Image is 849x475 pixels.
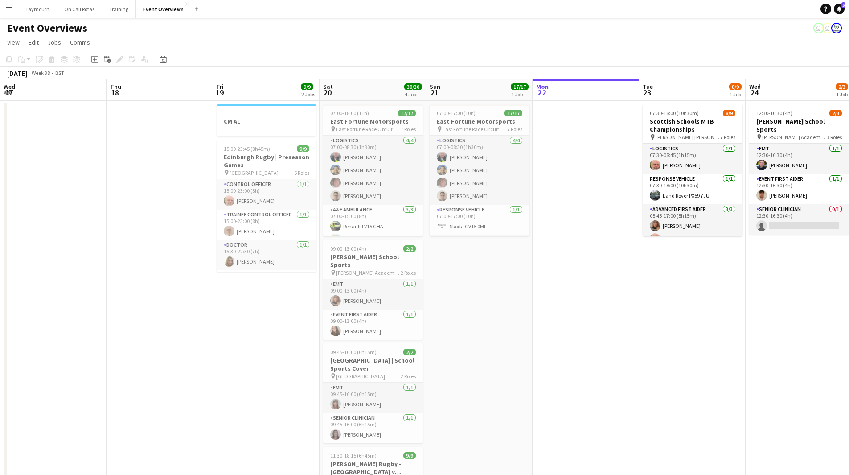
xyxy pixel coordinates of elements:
app-card-role: Response Vehicle1/107:30-18:00 (10h30m)Land Rover PX59 7JU [643,174,742,204]
span: Thu [110,83,121,91]
span: 07:30-18:00 (10h30m) [650,110,699,116]
div: 2 Jobs [301,91,315,98]
span: Jobs [48,38,61,46]
span: 2/2 [403,349,416,355]
span: 17/17 [511,83,529,90]
span: Sun [430,83,440,91]
span: 21 [428,87,440,98]
div: 1 Job [511,91,528,98]
app-job-card: 09:00-13:00 (4h)2/2[PERSON_NAME] School Sports [PERSON_NAME] Academy Playing Fields2 RolesEMT1/10... [323,240,423,340]
a: Comms [66,37,94,48]
button: Taymouth [18,0,57,18]
h3: East Fortune Motorsports [430,117,529,125]
span: 18 [109,87,121,98]
span: 3 Roles [827,134,842,140]
h3: Scottish Schools MTB Championships [643,117,742,133]
app-card-role: Event First Aider1/112:30-16:30 (4h)[PERSON_NAME] [749,174,849,204]
span: 09:45-16:00 (6h15m) [330,349,377,355]
app-user-avatar: Operations Team [822,23,833,33]
span: 07:00-18:00 (11h) [330,110,369,116]
span: 2/3 [836,83,848,90]
app-card-role: Senior Clinician0/112:30-16:30 (4h) [749,204,849,235]
a: 5 [834,4,845,14]
div: 1 Job [836,91,848,98]
span: 5 Roles [294,169,309,176]
span: Mon [536,83,549,91]
div: 15:00-23:45 (8h45m)9/9Edinburgh Rugby | Preseason Games [GEOGRAPHIC_DATA]5 RolesControl Officer1/... [217,140,316,272]
app-job-card: CM AL [217,104,316,136]
span: 19 [215,87,224,98]
span: 30/30 [404,83,422,90]
span: Tue [643,83,653,91]
span: 17/17 [504,110,522,116]
app-job-card: 07:00-17:00 (10h)17/17East Fortune Motorsports East Fortune Race Circuit7 RolesLogistics4/407:00-... [430,104,529,236]
app-card-role: Logistics4/407:00-08:30 (1h30m)[PERSON_NAME][PERSON_NAME][PERSON_NAME][PERSON_NAME] [430,136,529,205]
span: View [7,38,20,46]
app-card-role: Trainee Control Officer1/115:00-23:00 (8h)[PERSON_NAME] [217,210,316,240]
span: 7 Roles [401,126,416,132]
button: Training [102,0,136,18]
app-card-role: Logistics4/407:00-08:30 (1h30m)[PERSON_NAME][PERSON_NAME][PERSON_NAME][PERSON_NAME] [323,136,423,205]
span: 17 [2,87,15,98]
span: 24 [748,87,761,98]
div: 4 Jobs [405,91,422,98]
app-job-card: 09:45-16:00 (6h15m)2/2[GEOGRAPHIC_DATA] | School Sports Cover [GEOGRAPHIC_DATA]2 RolesEMT1/109:45... [323,343,423,443]
span: 5 [841,2,845,8]
span: Week 38 [29,70,52,76]
h3: [PERSON_NAME] School Sports [323,253,423,269]
span: [PERSON_NAME] [PERSON_NAME] [656,134,720,140]
span: 9/9 [301,83,313,90]
span: 8/9 [729,83,742,90]
button: Event Overviews [136,0,191,18]
app-card-role: Event First Aider4/4 [217,270,316,342]
app-card-role: Advanced First Aider3/308:45-17:00 (8h15m)[PERSON_NAME][PERSON_NAME] [643,204,742,260]
h3: [PERSON_NAME] School Sports [749,117,849,133]
span: 9/9 [297,145,309,152]
span: 7 Roles [720,134,735,140]
span: [PERSON_NAME] Academy Playing Fields [762,134,827,140]
span: 9/9 [403,452,416,459]
app-card-role: A&E Ambulance3/307:00-15:00 (8h)Renault LV15 GHAFIAT DX64 AOA [323,205,423,261]
h1: Event Overviews [7,21,87,35]
span: Sat [323,83,333,91]
div: 1 Job [730,91,741,98]
span: 23 [641,87,653,98]
app-card-role: Logistics1/107:30-08:45 (1h15m)[PERSON_NAME] [643,144,742,174]
a: View [4,37,23,48]
span: [GEOGRAPHIC_DATA] [336,373,385,380]
a: Edit [25,37,42,48]
span: 20 [322,87,333,98]
app-card-role: Senior Clinician1/109:45-16:00 (6h15m)[PERSON_NAME] [323,413,423,443]
span: East Fortune Race Circuit [443,126,499,132]
app-job-card: 07:00-18:00 (11h)17/17East Fortune Motorsports East Fortune Race Circuit7 RolesLogistics4/407:00-... [323,104,423,236]
app-card-role: Control Officer1/115:00-23:00 (8h)[PERSON_NAME] [217,179,316,210]
button: On Call Rotas [57,0,102,18]
span: 12:30-16:30 (4h) [756,110,792,116]
app-job-card: 12:30-16:30 (4h)2/3[PERSON_NAME] School Sports [PERSON_NAME] Academy Playing Fields3 RolesEMT1/11... [749,104,849,235]
span: Fri [217,83,224,91]
span: Comms [70,38,90,46]
h3: CM AL [217,117,316,125]
span: Wed [4,83,15,91]
span: 2 Roles [401,269,416,276]
app-card-role: EMT1/109:00-13:00 (4h)[PERSON_NAME] [323,279,423,310]
app-user-avatar: Operations Team [813,23,824,33]
span: 15:00-23:45 (8h45m) [224,145,270,152]
h3: East Fortune Motorsports [323,117,423,125]
app-card-role: Event First Aider1/109:00-13:00 (4h)[PERSON_NAME] [323,310,423,340]
span: East Fortune Race Circuit [336,126,393,132]
span: 2/2 [403,245,416,252]
span: 2 Roles [401,373,416,380]
h3: [GEOGRAPHIC_DATA] | School Sports Cover [323,356,423,372]
span: Wed [749,83,761,91]
span: 7 Roles [507,126,522,132]
app-card-role: EMT1/109:45-16:00 (6h15m)[PERSON_NAME] [323,383,423,413]
div: 07:30-18:00 (10h30m)8/9Scottish Schools MTB Championships [PERSON_NAME] [PERSON_NAME]7 RolesLogis... [643,104,742,236]
span: 07:00-17:00 (10h) [437,110,476,116]
span: Edit [29,38,39,46]
app-card-role: Doctor1/115:30-22:30 (7h)[PERSON_NAME] [217,240,316,270]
